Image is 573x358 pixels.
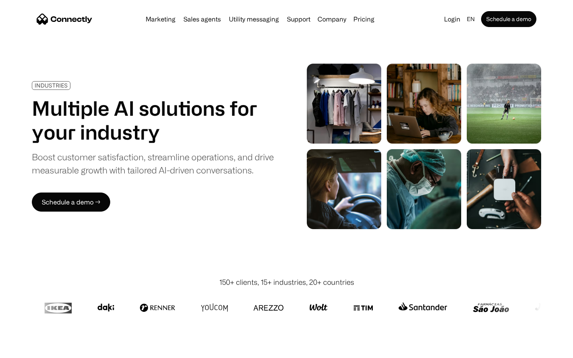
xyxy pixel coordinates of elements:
a: Login [441,14,464,25]
ul: Language list [16,344,48,355]
aside: Language selected: English [8,343,48,355]
div: Company [318,14,346,25]
a: Support [284,16,314,22]
div: Boost customer satisfaction, streamline operations, and drive measurable growth with tailored AI-... [32,150,274,177]
a: Schedule a demo → [32,193,110,212]
div: 150+ clients, 15+ industries, 20+ countries [219,277,354,288]
div: INDUSTRIES [35,82,68,88]
h1: Multiple AI solutions for your industry [32,96,274,144]
a: Schedule a demo [481,11,536,27]
a: Marketing [142,16,179,22]
a: Sales agents [180,16,224,22]
a: Utility messaging [226,16,282,22]
div: en [467,14,475,25]
a: Pricing [350,16,378,22]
